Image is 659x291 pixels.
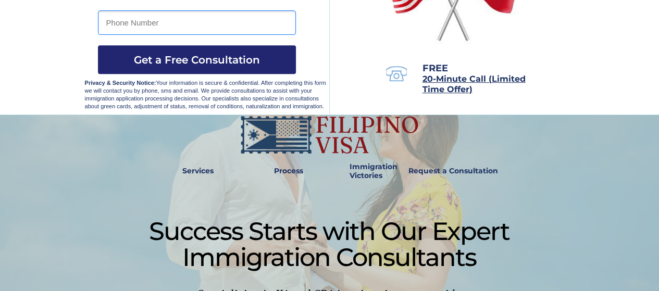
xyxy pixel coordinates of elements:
a: Process [269,159,308,183]
a: Request a Consultation [404,159,503,183]
span: Your information is secure & confidential. After completing this form we will contact you by phon... [85,80,326,109]
input: Phone Number [98,10,296,35]
span: FREE [422,62,448,74]
span: Get a Free Consultation [98,54,296,66]
a: Immigration Victories [345,159,380,183]
a: 20-Minute Call (Limited Time Offer) [422,75,526,94]
a: Services [176,159,221,183]
span: 20-Minute Call (Limited Time Offer) [422,74,526,94]
span: Success Starts with Our Expert Immigration Consultants [149,216,509,272]
button: Get a Free Consultation [98,45,296,74]
strong: Request a Consultation [408,166,498,175]
strong: Services [182,166,214,175]
strong: Privacy & Security Notice: [85,80,156,86]
strong: Immigration Victories [350,162,397,180]
strong: Process [274,166,303,175]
